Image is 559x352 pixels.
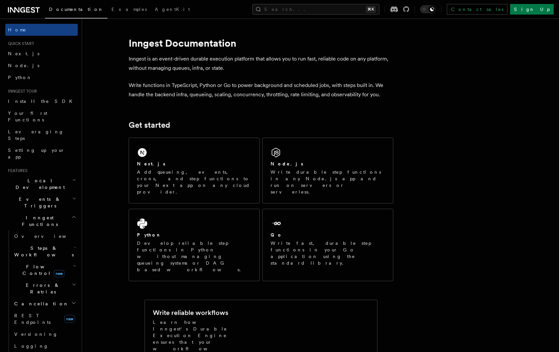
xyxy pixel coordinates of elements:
[262,209,393,281] a: GoWrite fast, durable step functions in your Go application using the standard library.
[12,263,73,277] span: Flow Control
[8,148,65,159] span: Setting up your app
[5,71,78,83] a: Python
[8,51,39,56] span: Next.js
[8,99,76,104] span: Install the SDK
[12,245,74,258] span: Steps & Workflows
[129,54,393,73] p: Inngest is an event-driven durable execution platform that allows you to run fast, reliable code ...
[5,230,78,352] div: Inngest Functions
[5,168,27,173] span: Features
[271,160,303,167] h2: Node.js
[14,331,58,337] span: Versioning
[155,7,190,12] span: AgentKit
[137,169,251,195] p: Add queueing, events, crons, and step functions to your Next app on any cloud provider.
[510,4,554,15] a: Sign Up
[151,2,194,18] a: AgentKit
[12,230,78,242] a: Overview
[5,144,78,163] a: Setting up your app
[111,7,147,12] span: Examples
[12,340,78,352] a: Logging
[12,310,78,328] a: REST Endpointsnew
[137,240,251,273] p: Develop reliable step functions in Python without managing queueing systems or DAG based workflows.
[5,95,78,107] a: Install the SDK
[129,138,260,203] a: Next.jsAdd queueing, events, crons, and step functions to your Next app on any cloud provider.
[49,7,104,12] span: Documentation
[8,129,64,141] span: Leveraging Steps
[5,177,72,191] span: Local Development
[5,41,34,46] span: Quick start
[447,4,507,15] a: Contact sales
[5,126,78,144] a: Leveraging Steps
[129,37,393,49] h1: Inngest Documentation
[5,214,71,228] span: Inngest Functions
[271,240,385,266] p: Write fast, durable step functions in your Go application using the standard library.
[8,75,32,80] span: Python
[252,4,379,15] button: Search...⌘K
[12,298,78,310] button: Cancellation
[5,193,78,212] button: Events & Triggers
[271,232,282,238] h2: Go
[12,261,78,279] button: Flow Controlnew
[8,63,39,68] span: Node.js
[12,242,78,261] button: Steps & Workflows
[5,196,72,209] span: Events & Triggers
[12,279,78,298] button: Errors & Retries
[5,175,78,193] button: Local Development
[5,24,78,36] a: Home
[14,343,49,349] span: Logging
[271,169,385,195] p: Write durable step functions in any Node.js app and run on servers or serverless.
[366,6,375,13] kbd: ⌘K
[5,48,78,60] a: Next.js
[5,89,37,94] span: Inngest tour
[5,107,78,126] a: Your first Functions
[5,212,78,230] button: Inngest Functions
[8,26,26,33] span: Home
[14,313,51,325] span: REST Endpoints
[107,2,151,18] a: Examples
[12,300,69,307] span: Cancellation
[64,315,75,323] span: new
[137,232,161,238] h2: Python
[420,5,436,13] button: Toggle dark mode
[129,81,393,99] p: Write functions in TypeScript, Python or Go to power background and scheduled jobs, with steps bu...
[262,138,393,203] a: Node.jsWrite durable step functions in any Node.js app and run on servers or serverless.
[5,60,78,71] a: Node.js
[12,328,78,340] a: Versioning
[129,120,170,130] a: Get started
[8,110,47,122] span: Your first Functions
[137,160,165,167] h2: Next.js
[153,308,228,317] h2: Write reliable workflows
[129,209,260,281] a: PythonDevelop reliable step functions in Python without managing queueing systems or DAG based wo...
[12,282,72,295] span: Errors & Retries
[45,2,107,19] a: Documentation
[54,270,64,277] span: new
[14,234,82,239] span: Overview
